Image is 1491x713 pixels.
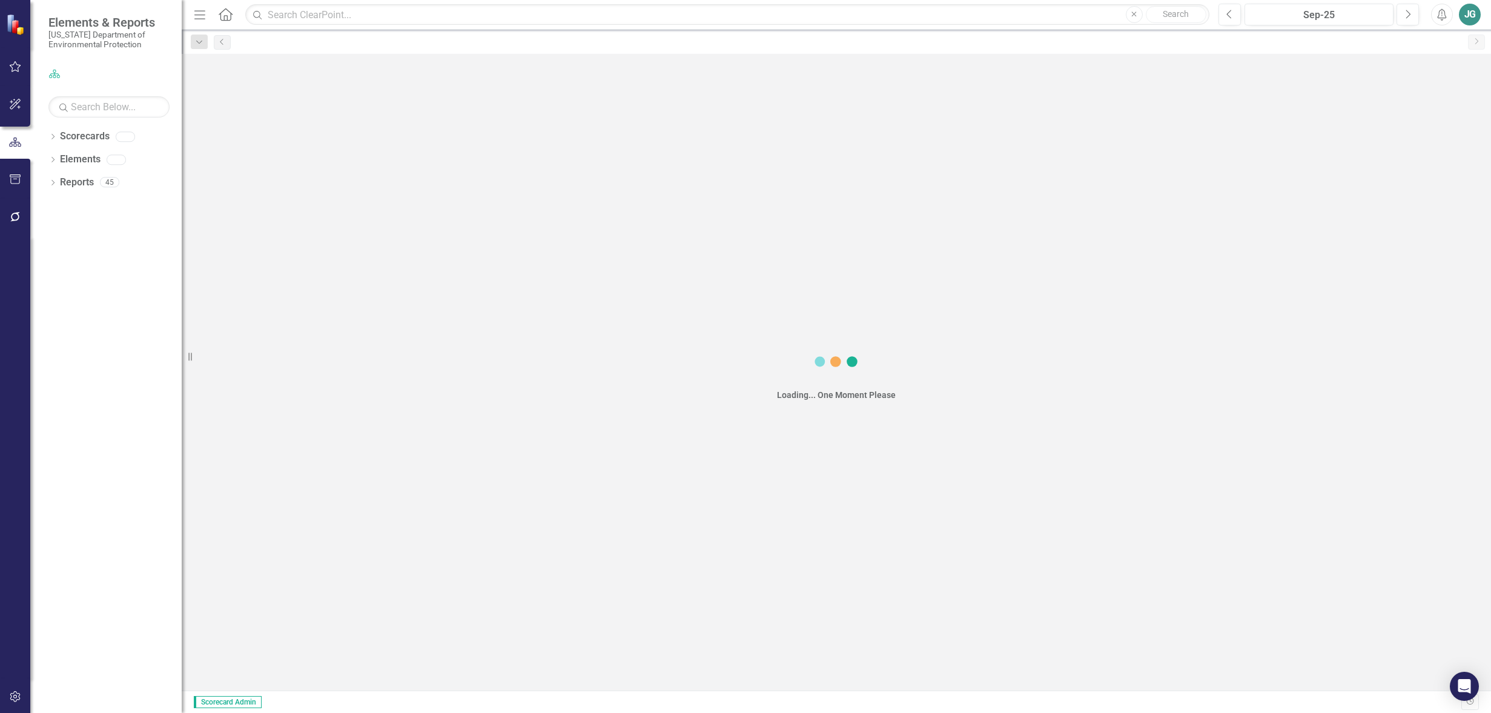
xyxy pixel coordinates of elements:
[6,14,27,35] img: ClearPoint Strategy
[100,177,119,188] div: 45
[194,696,262,708] span: Scorecard Admin
[1249,8,1389,22] div: Sep-25
[1450,672,1479,701] div: Open Intercom Messenger
[48,15,170,30] span: Elements & Reports
[60,130,110,144] a: Scorecards
[1146,6,1206,23] button: Search
[60,153,101,167] a: Elements
[777,389,896,401] div: Loading... One Moment Please
[245,4,1209,25] input: Search ClearPoint...
[60,176,94,190] a: Reports
[1459,4,1481,25] button: JG
[1163,9,1189,19] span: Search
[48,30,170,50] small: [US_STATE] Department of Environmental Protection
[1245,4,1393,25] button: Sep-25
[48,96,170,118] input: Search Below...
